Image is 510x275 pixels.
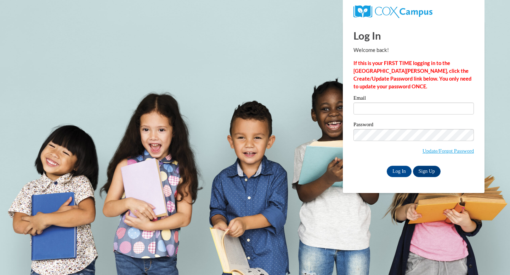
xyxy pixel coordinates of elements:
[423,148,474,154] a: Update/Forgot Password
[353,5,432,18] img: COX Campus
[353,95,474,103] label: Email
[353,28,474,43] h1: Log In
[353,122,474,129] label: Password
[353,46,474,54] p: Welcome back!
[353,8,432,14] a: COX Campus
[387,166,412,177] input: Log In
[353,60,471,89] strong: If this is your FIRST TIME logging in to the [GEOGRAPHIC_DATA][PERSON_NAME], click the Create/Upd...
[413,166,441,177] a: Sign Up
